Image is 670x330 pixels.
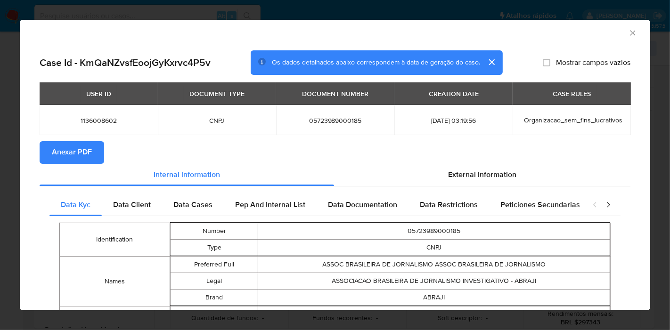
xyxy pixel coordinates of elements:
div: CASE RULES [547,86,596,102]
div: DOCUMENT TYPE [184,86,250,102]
span: Pep And Internal List [235,199,305,210]
span: 05723989000185 [287,116,383,125]
span: Internal information [154,169,220,180]
span: Peticiones Secundarias [500,199,580,210]
td: ASSOC BRASILEIRA DE JORNALISMO ASSOC BRASILEIRA DE JORNALISMO [258,257,610,273]
td: ABRAJI [258,290,610,306]
td: true [258,306,610,323]
td: Type [170,240,258,256]
span: CNPJ [169,116,265,125]
button: cerrar [480,51,503,73]
td: 05723989000185 [258,223,610,240]
td: Identification [60,223,170,257]
span: Organizacao_sem_fins_lucrativos [524,115,622,125]
div: Detailed internal info [49,193,583,216]
div: USER ID [81,86,117,102]
td: Is Primary [170,306,258,323]
span: Data Restrictions [420,199,478,210]
div: closure-recommendation-modal [20,20,650,310]
span: [DATE] 03:19:56 [406,116,501,125]
td: Preferred Full [170,257,258,273]
button: Fechar a janela [628,28,637,37]
span: Anexar PDF [52,142,92,163]
span: Data Documentation [328,199,397,210]
span: Data Client [113,199,151,210]
span: Mostrar campos vazios [556,58,630,67]
input: Mostrar campos vazios [543,59,550,66]
td: CNPJ [258,240,610,256]
div: DOCUMENT NUMBER [296,86,374,102]
td: ASSOCIACAO BRASILEIRA DE JORNALISMO INVESTIGATIVO - ABRAJI [258,273,610,290]
span: External information [448,169,516,180]
div: CREATION DATE [423,86,484,102]
td: Legal [170,273,258,290]
td: Names [60,257,170,306]
span: Data Cases [173,199,212,210]
span: Os dados detalhados abaixo correspondem à data de geração do caso. [272,58,480,67]
div: Detailed info [40,164,630,186]
span: 1136008602 [51,116,147,125]
button: Anexar PDF [40,141,104,164]
h2: Case Id - KmQaNZvsfEoojGyKxrvc4P5v [40,56,211,69]
span: Data Kyc [61,199,90,210]
td: Brand [170,290,258,306]
td: Number [170,223,258,240]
